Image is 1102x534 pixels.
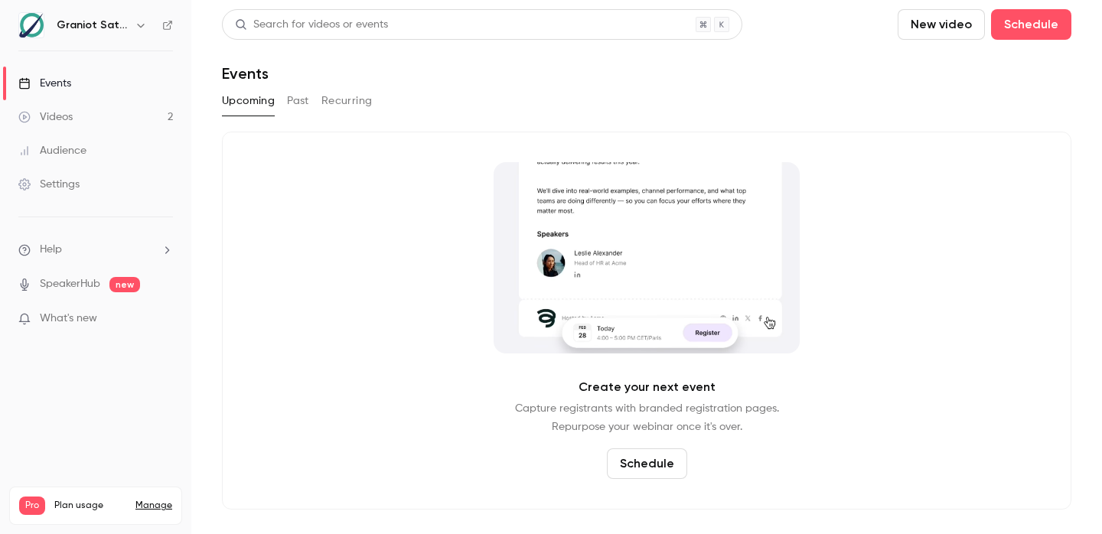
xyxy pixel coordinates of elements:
[109,277,140,292] span: new
[54,500,126,512] span: Plan usage
[515,399,779,436] p: Capture registrants with branded registration pages. Repurpose your webinar once it's over.
[321,89,373,113] button: Recurring
[607,448,687,479] button: Schedule
[991,9,1071,40] button: Schedule
[222,89,275,113] button: Upcoming
[18,143,86,158] div: Audience
[222,64,269,83] h1: Events
[135,500,172,512] a: Manage
[287,89,309,113] button: Past
[235,17,388,33] div: Search for videos or events
[18,76,71,91] div: Events
[40,276,100,292] a: SpeakerHub
[18,109,73,125] div: Videos
[57,18,129,33] h6: Graniot Satellite Technologies SL
[579,378,716,396] p: Create your next event
[19,497,45,515] span: Pro
[40,242,62,258] span: Help
[898,9,985,40] button: New video
[18,177,80,192] div: Settings
[155,312,173,326] iframe: Noticeable Trigger
[18,242,173,258] li: help-dropdown-opener
[19,13,44,37] img: Graniot Satellite Technologies SL
[40,311,97,327] span: What's new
